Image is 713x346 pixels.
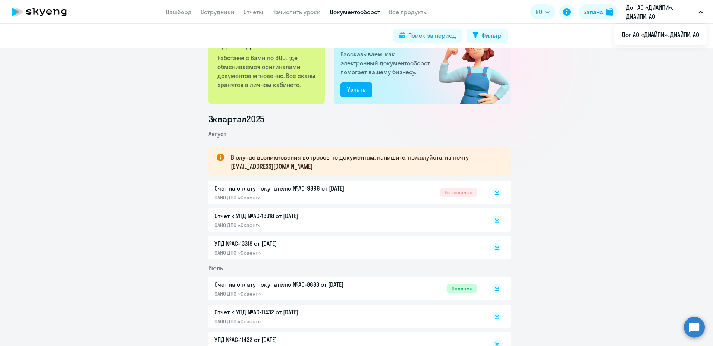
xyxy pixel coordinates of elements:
a: Все продукты [389,8,428,16]
a: Начислить уроки [272,8,321,16]
a: Документооборот [330,8,380,16]
a: Сотрудники [201,8,235,16]
span: Август [208,130,226,138]
p: Дог АО «ДИАЙПИ», ДИАЙПИ, АО [626,3,695,21]
div: Узнать [347,85,365,94]
p: ОАНО ДПО «Скаенг» [214,194,371,201]
p: УПД №AC-13318 от [DATE] [214,239,371,248]
a: Счет на оплату покупателю №AC-8683 от [DATE]ОАНО ДПО «Скаенг»Оплачен [214,280,477,297]
div: Баланс [583,7,603,16]
p: В случае возникновения вопросов по документам, напишите, пожалуйста, на почту [EMAIL_ADDRESS][DOM... [231,153,497,171]
a: Отчеты [244,8,263,16]
button: Узнать [340,82,372,97]
p: ОАНО ДПО «Скаенг» [214,222,371,229]
p: Отчет к УПД №AC-11432 от [DATE] [214,308,371,317]
p: Рассказываем, как электронный документооборот помогает вашему бизнесу. [340,50,433,76]
li: 3 квартал 2025 [208,113,511,125]
span: Июль [208,264,223,272]
a: Отчет к УПД №AC-13318 от [DATE]ОАНО ДПО «Скаенг» [214,211,477,229]
button: RU [530,4,555,19]
button: Поиск за период [393,29,462,43]
div: Фильтр [481,31,502,40]
ul: RU [614,24,707,45]
p: Счет на оплату покупателю №AC-9896 от [DATE] [214,184,371,193]
p: Счет на оплату покупателю №AC-8683 от [DATE] [214,280,371,289]
img: connected [427,19,511,104]
p: ОАНО ДПО «Скаенг» [214,249,371,256]
p: ОАНО ДПО «Скаенг» [214,290,371,297]
p: Работаем с Вами по ЭДО, где обмениваемся оригиналами документов мгновенно. Все сканы хранятся в л... [217,53,317,89]
img: balance [606,8,613,16]
p: Отчет к УПД №AC-13318 от [DATE] [214,211,371,220]
p: ОАНО ДПО «Скаенг» [214,318,371,325]
span: Не оплачен [440,188,477,197]
a: УПД №AC-13318 от [DATE]ОАНО ДПО «Скаенг» [214,239,477,256]
div: Поиск за период [408,31,456,40]
span: RU [535,7,542,16]
span: Оплачен [447,284,477,293]
a: Отчет к УПД №AC-11432 от [DATE]ОАНО ДПО «Скаенг» [214,308,477,325]
button: Дог АО «ДИАЙПИ», ДИАЙПИ, АО [622,3,707,21]
p: УПД №AC-11432 от [DATE] [214,335,371,344]
a: Дашборд [166,8,192,16]
a: Счет на оплату покупателю №AC-9896 от [DATE]ОАНО ДПО «Скаенг»Не оплачен [214,184,477,201]
button: Фильтр [467,29,508,43]
button: Балансbalance [579,4,618,19]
